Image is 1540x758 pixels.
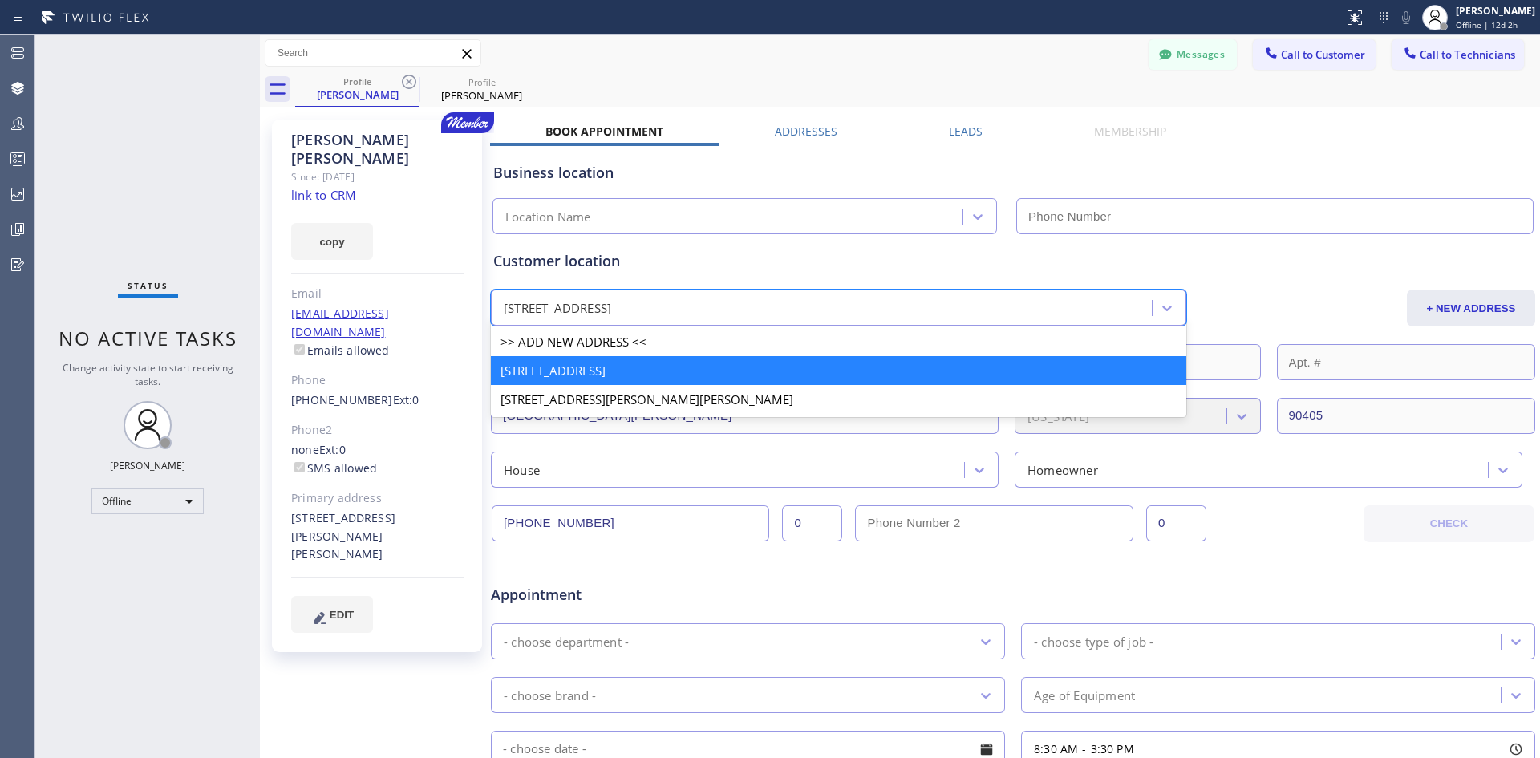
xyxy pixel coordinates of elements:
[291,168,464,186] div: Since: [DATE]
[491,385,1186,414] div: [STREET_ADDRESS][PERSON_NAME][PERSON_NAME]
[128,280,168,291] span: Status
[1034,741,1078,756] span: 8:30 AM
[294,344,305,355] input: Emails allowed
[1146,505,1206,541] input: Ext. 2
[1149,39,1237,70] button: Messages
[491,327,1186,356] div: >> ADD NEW ADDRESS <<
[297,71,418,106] div: Norman Kulla
[421,88,542,103] div: [PERSON_NAME]
[291,489,464,508] div: Primary address
[291,392,393,407] a: [PHONE_NUMBER]
[393,392,419,407] span: Ext: 0
[291,421,464,440] div: Phone2
[421,76,542,88] div: Profile
[775,124,837,139] label: Addresses
[291,596,373,633] button: EDIT
[504,299,611,318] div: [STREET_ADDRESS]
[504,686,596,704] div: - choose brand -
[291,509,464,565] div: [STREET_ADDRESS][PERSON_NAME][PERSON_NAME]
[291,371,464,390] div: Phone
[1281,47,1365,62] span: Call to Customer
[1034,686,1135,704] div: Age of Equipment
[545,124,663,139] label: Book Appointment
[291,306,389,339] a: [EMAIL_ADDRESS][DOMAIN_NAME]
[493,162,1533,184] div: Business location
[1392,39,1524,70] button: Call to Technicians
[1027,460,1098,479] div: Homeowner
[505,208,591,226] div: Location Name
[491,584,837,606] span: Appointment
[1094,124,1166,139] label: Membership
[1407,290,1535,326] button: + NEW ADDRESS
[297,75,418,87] div: Profile
[319,442,346,457] span: Ext: 0
[1364,505,1534,542] button: CHECK
[782,505,842,541] input: Ext.
[294,462,305,472] input: SMS allowed
[291,441,464,478] div: none
[291,460,377,476] label: SMS allowed
[492,505,769,541] input: Phone Number
[291,343,390,358] label: Emails allowed
[291,285,464,303] div: Email
[1456,4,1535,18] div: [PERSON_NAME]
[291,223,373,260] button: copy
[291,187,356,203] a: link to CRM
[421,71,542,107] div: Peg Oltman
[491,356,1186,385] div: [STREET_ADDRESS]
[1277,398,1536,434] input: ZIP
[291,131,464,168] div: [PERSON_NAME] [PERSON_NAME]
[855,505,1133,541] input: Phone Number 2
[1420,47,1515,62] span: Call to Technicians
[1395,6,1417,29] button: Mute
[63,361,233,388] span: Change activity state to start receiving tasks.
[330,609,354,621] span: EDIT
[1034,632,1153,651] div: - choose type of job -
[1253,39,1376,70] button: Call to Customer
[265,40,480,66] input: Search
[1091,741,1134,756] span: 3:30 PM
[1277,344,1536,380] input: Apt. #
[110,459,185,472] div: [PERSON_NAME]
[59,325,237,351] span: No active tasks
[493,250,1533,272] div: Customer location
[504,632,629,651] div: - choose department -
[949,124,983,139] label: Leads
[504,460,540,479] div: House
[297,87,418,102] div: [PERSON_NAME]
[1016,198,1534,234] input: Phone Number
[1456,19,1518,30] span: Offline | 12d 2h
[1082,741,1086,756] span: -
[91,488,204,514] div: Offline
